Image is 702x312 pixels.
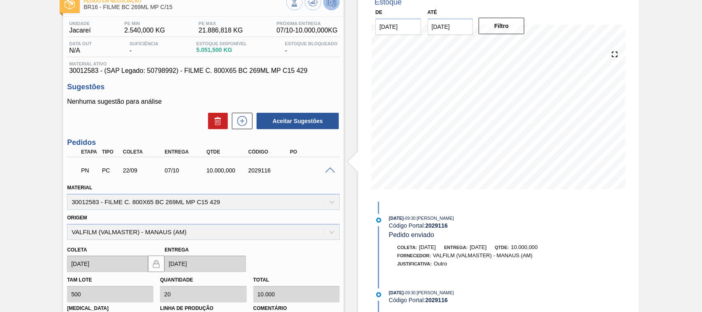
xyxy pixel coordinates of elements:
[100,149,121,155] div: Tipo
[433,252,533,258] span: VALFILM (VALMASTER) - MANAUS (AM)
[124,21,165,26] span: PE MIN
[199,27,243,34] span: 21.886,818 KG
[121,149,167,155] div: Coleta
[204,149,251,155] div: Qtde
[79,161,100,179] div: Pedido em Negociação
[376,218,381,223] img: atual
[397,245,417,250] span: Coleta:
[389,216,404,221] span: [DATE]
[67,185,92,191] label: Material
[419,244,436,250] span: [DATE]
[69,21,90,26] span: Unidade
[389,222,584,229] div: Código Portal:
[257,113,339,129] button: Aceitar Sugestões
[253,112,340,130] div: Aceitar Sugestões
[228,113,253,129] div: Nova sugestão
[428,9,437,15] label: Até
[246,149,293,155] div: Código
[204,167,251,174] div: 10.000,000
[253,277,269,283] label: Total
[511,244,538,250] span: 10.000,000
[425,222,448,229] strong: 2029116
[100,167,121,174] div: Pedido de Compra
[67,247,87,253] label: Coleta
[404,216,415,221] span: - 09:30
[389,231,434,238] span: Pedido enviado
[67,83,340,91] h3: Sugestões
[67,256,148,272] input: dd/mm/yyyy
[276,21,338,26] span: Próxima Entrega
[69,61,338,66] span: Material ativo
[375,9,382,15] label: De
[81,167,98,174] p: PN
[246,167,293,174] div: 2029116
[470,244,487,250] span: [DATE]
[151,259,161,269] img: locked
[69,41,92,46] span: Data out
[199,21,243,26] span: PE MAX
[69,27,90,34] span: Jacareí
[127,41,160,54] div: -
[283,41,340,54] div: -
[196,47,247,53] span: 5.051,500 KG
[196,41,247,46] span: Estoque Disponível
[415,216,454,221] span: : [PERSON_NAME]
[415,290,454,295] span: : [PERSON_NAME]
[434,261,447,267] span: Outro
[67,277,92,283] label: Tam lote
[160,277,193,283] label: Quantidade
[69,67,338,75] span: 30012583 - (SAP Legado: 50798992) - FILME C. 800X65 BC 269ML MP C15 429
[389,297,584,303] div: Código Portal:
[67,138,340,147] h3: Pedidos
[428,19,473,35] input: dd/mm/yyyy
[162,167,209,174] div: 07/10/2025
[67,215,87,221] label: Origem
[164,247,189,253] label: Entrega
[162,149,209,155] div: Entrega
[67,41,94,54] div: N/A
[121,167,167,174] div: 22/09/2025
[444,245,468,250] span: Entrega:
[376,292,381,297] img: atual
[164,256,246,272] input: dd/mm/yyyy
[404,291,415,295] span: - 09:30
[285,41,338,46] span: Estoque Bloqueado
[375,19,421,35] input: dd/mm/yyyy
[130,41,158,46] span: Suficiência
[397,261,432,266] span: Justificativa:
[495,245,509,250] span: Qtde:
[79,149,100,155] div: Etapa
[276,27,338,34] span: 07/10 - 10.000,000 KG
[389,290,404,295] span: [DATE]
[288,149,334,155] div: PO
[83,4,286,10] span: BR16 - FILME BC 269ML MP C/15
[124,27,165,34] span: 2.540,000 KG
[204,113,228,129] div: Excluir Sugestões
[479,18,524,34] button: Filtro
[148,256,164,272] button: locked
[425,297,448,303] strong: 2029116
[397,253,431,258] span: Fornecedor:
[67,98,340,105] p: Nenhuma sugestão para análise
